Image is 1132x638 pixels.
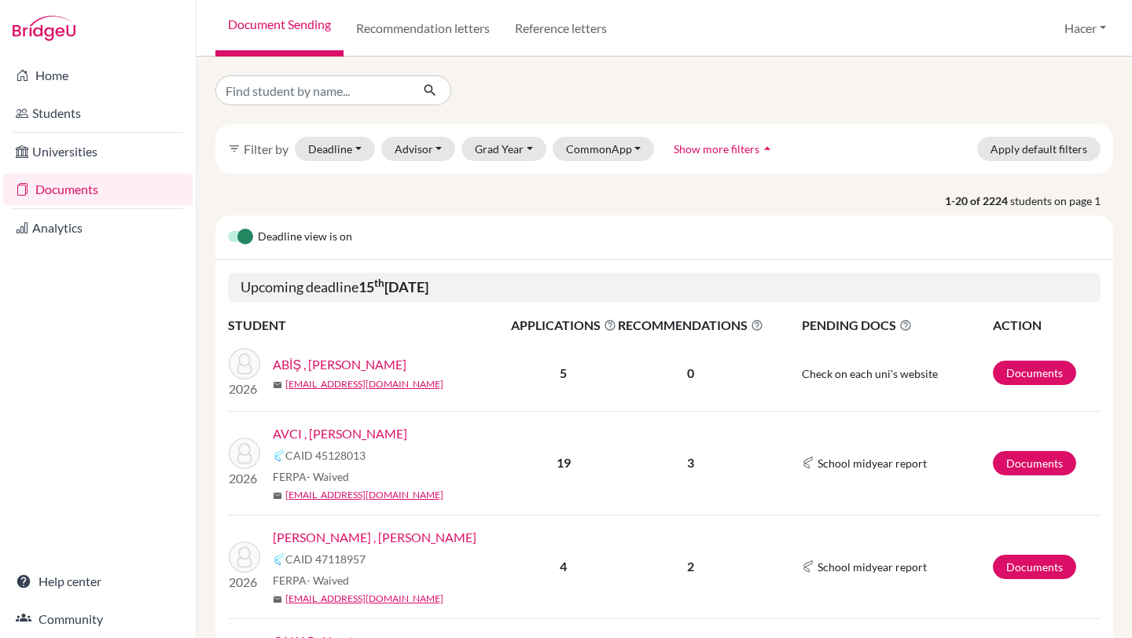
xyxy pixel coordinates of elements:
[273,380,282,390] span: mail
[381,137,456,161] button: Advisor
[618,316,763,335] span: RECOMMENDATIONS
[285,488,443,502] a: [EMAIL_ADDRESS][DOMAIN_NAME]
[273,468,349,485] span: FERPA
[273,491,282,500] span: mail
[285,551,366,567] span: CAID 47118957
[285,447,366,464] span: CAID 45128013
[215,75,410,105] input: Find student by name...
[511,316,616,335] span: APPLICATIONS
[802,316,991,335] span: PENDING DOCS
[285,377,443,391] a: [EMAIL_ADDRESS][DOMAIN_NAME]
[229,379,260,398] p: 2026
[461,137,546,161] button: Grad Year
[228,315,510,335] th: STUDENT
[273,528,476,547] a: [PERSON_NAME] , [PERSON_NAME]
[802,560,814,573] img: Common App logo
[618,557,763,576] p: 2
[273,424,407,443] a: AVCI , [PERSON_NAME]
[229,348,260,379] img: ABİŞ , Elif Banu
[993,361,1076,385] a: Documents
[228,142,241,155] i: filter_list
[258,228,352,247] span: Deadline view is on
[358,278,428,295] b: 15 [DATE]
[273,449,285,462] img: Common App logo
[818,455,927,471] span: School midyear report
[977,137,1101,161] button: Apply default filters
[618,453,763,472] p: 3
[3,603,193,635] a: Community
[3,212,193,244] a: Analytics
[273,572,349,588] span: FERPA
[1010,192,1113,209] span: students on page 1
[674,142,759,156] span: Show more filters
[945,192,1010,209] strong: 1-20 of 2224
[560,365,567,380] b: 5
[759,141,775,156] i: arrow_drop_up
[3,566,193,597] a: Help center
[228,273,1101,302] h5: Upcoming deadline
[229,541,260,573] img: BÖREKÇİ , Ogan
[618,364,763,383] p: 0
[307,470,349,483] span: - Waived
[3,174,193,205] a: Documents
[229,469,260,488] p: 2026
[295,137,375,161] button: Deadline
[802,456,814,469] img: Common App logo
[818,559,927,575] span: School midyear report
[802,367,938,380] span: Check on each uni's website
[992,315,1101,335] th: ACTION
[3,136,193,167] a: Universities
[557,455,571,470] b: 19
[374,277,384,289] sup: th
[273,355,406,374] a: ABİŞ , [PERSON_NAME]
[993,555,1076,579] a: Documents
[273,595,282,604] span: mail
[229,573,260,592] p: 2026
[307,574,349,587] span: - Waived
[3,97,193,129] a: Students
[553,137,655,161] button: CommonApp
[13,16,75,41] img: Bridge-U
[560,559,567,574] b: 4
[660,137,788,161] button: Show more filtersarrow_drop_up
[285,592,443,606] a: [EMAIL_ADDRESS][DOMAIN_NAME]
[1057,13,1113,43] button: Hacer
[993,451,1076,475] a: Documents
[244,141,289,156] span: Filter by
[3,60,193,91] a: Home
[273,553,285,566] img: Common App logo
[229,438,260,469] img: AVCI , Ahmet Deniz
